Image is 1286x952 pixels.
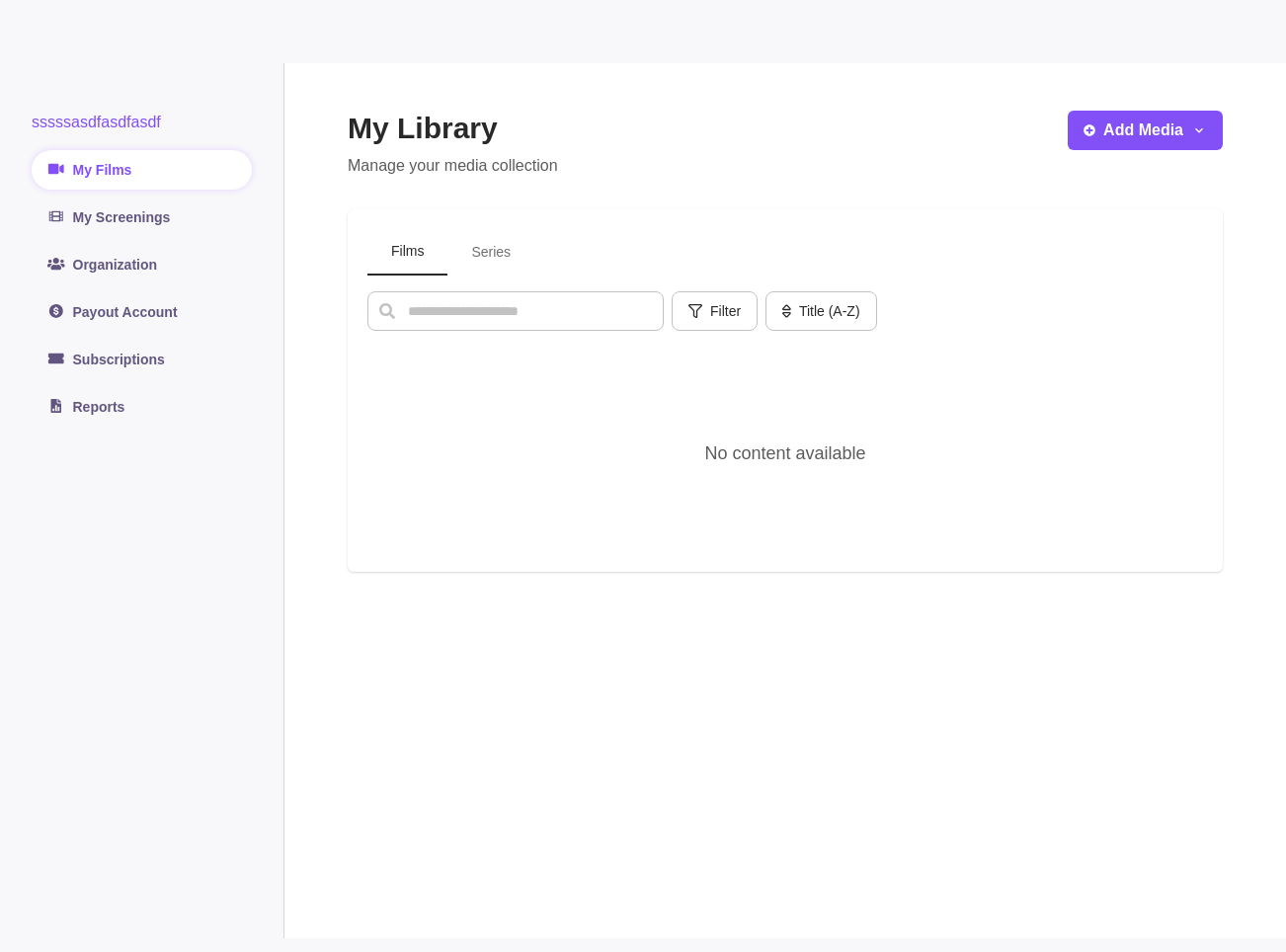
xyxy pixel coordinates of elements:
[32,387,252,427] a: Reports
[447,229,534,276] button: Series
[32,245,252,284] a: Organization
[348,111,558,146] h2: My Library
[367,229,447,276] button: Films
[32,111,252,134] div: sssssasdfasdfasdf
[348,154,558,178] p: Manage your media collection
[32,292,252,332] a: Payout Account
[672,291,758,331] button: Filter
[765,291,876,331] button: Title (A-Z)
[1068,111,1223,150] button: Add Media
[32,150,252,190] a: My Films
[704,440,865,467] p: No content available
[32,198,252,237] a: My Screenings
[32,340,252,379] a: Subscriptions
